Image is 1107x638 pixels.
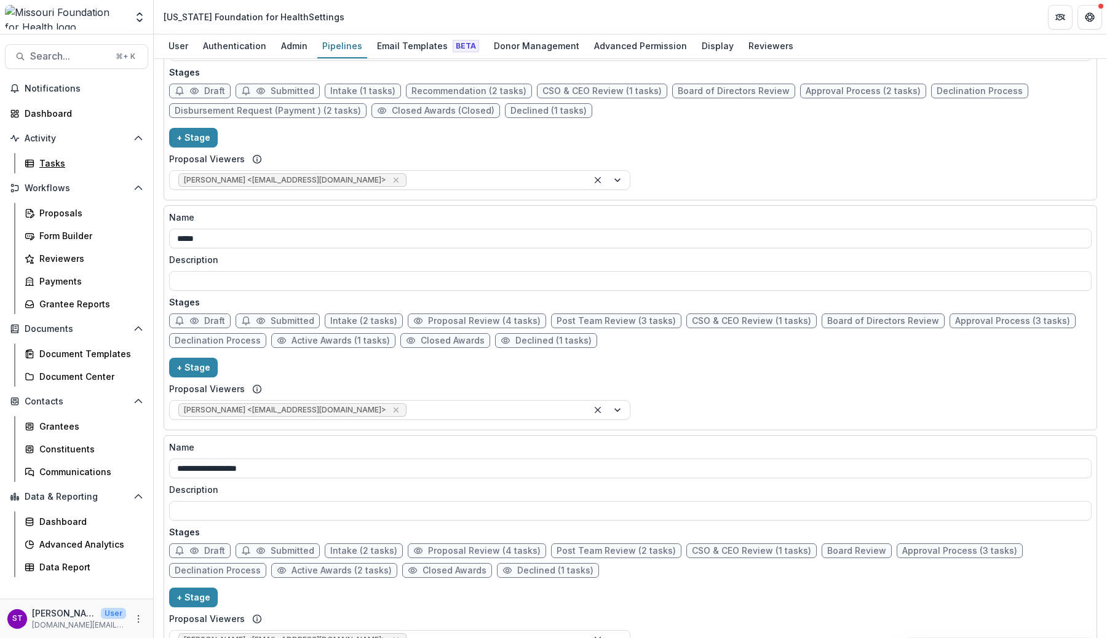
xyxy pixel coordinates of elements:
span: Draft [204,316,225,326]
span: CSO & CEO Review (1 tasks) [692,546,811,556]
span: Documents [25,324,129,334]
a: Proposals [20,203,148,223]
a: Reviewers [744,34,798,58]
span: Post Team Review (3 tasks) [557,316,676,326]
span: Board Review [827,546,886,556]
span: Disbursement Request (Payment ) (2 tasks) [175,106,361,116]
button: Open Contacts [5,392,148,411]
span: Declination Process [937,86,1023,96]
div: Email Templates [372,37,484,55]
a: Email Templates Beta [372,34,484,58]
div: Tasks [39,157,138,170]
div: User [164,37,193,55]
div: Advanced Permission [589,37,692,55]
span: CSO & CEO Review (1 tasks) [692,316,811,326]
a: Document Templates [20,344,148,364]
label: Description [169,253,1084,266]
span: Closed Awards (Closed) [392,106,494,116]
button: + Stage [169,128,218,148]
span: [PERSON_NAME] <[EMAIL_ADDRESS][DOMAIN_NAME]> [184,176,386,184]
a: Advanced Permission [589,34,692,58]
div: Admin [276,37,312,55]
p: Stages [169,296,1092,309]
button: More [131,612,146,626]
a: Data Report [20,557,148,577]
span: Intake (2 tasks) [330,546,397,556]
button: + Stage [169,358,218,377]
div: Communications [39,465,138,478]
div: Dashboard [25,107,138,120]
button: Search... [5,44,148,69]
span: Notifications [25,84,143,94]
span: Data & Reporting [25,492,129,502]
a: Display [697,34,739,58]
div: Remove Wendy Rohrbach <wrohrbach@mffh.org> [390,404,402,416]
a: Payments [20,271,148,291]
img: Missouri Foundation for Health logo [5,5,126,30]
span: Declined (1 tasks) [515,336,592,346]
a: Dashboard [5,103,148,124]
span: Board of Directors Review [827,316,939,326]
span: Approval Process (3 tasks) [955,316,1070,326]
div: Proposals [39,207,138,219]
span: Draft [204,546,225,556]
span: Closed Awards [421,336,485,346]
span: Search... [30,50,108,62]
a: Form Builder [20,226,148,246]
p: Stages [169,526,1092,538]
span: Intake (2 tasks) [330,316,397,326]
span: Approval Process (3 tasks) [902,546,1017,556]
div: Payments [39,275,138,288]
span: Intake (1 tasks) [330,86,395,96]
button: Open entity switcher [131,5,148,30]
label: Proposal Viewers [169,152,245,165]
span: Declination Process [175,565,261,576]
label: Proposal Viewers [169,612,245,625]
div: Reviewers [744,37,798,55]
span: Declined (1 tasks) [517,565,593,576]
p: Name [169,441,194,454]
span: Post Team Review (2 tasks) [557,546,676,556]
a: Reviewers [20,248,148,269]
label: Proposal Viewers [169,382,245,395]
span: Closed Awards [423,565,486,576]
a: Admin [276,34,312,58]
div: Grantees [39,420,138,433]
div: Pipelines [317,37,367,55]
span: Workflows [25,183,129,194]
div: Document Templates [39,347,138,360]
span: Recommendation (2 tasks) [411,86,526,96]
span: Proposal Review (4 tasks) [428,546,541,556]
div: Grantee Reports [39,297,138,310]
button: Get Help [1077,5,1102,30]
div: Form Builder [39,229,138,242]
p: [PERSON_NAME] Test [32,607,96,620]
div: Document Center [39,370,138,383]
span: Submitted [271,316,314,326]
a: Donor Management [489,34,584,58]
span: Draft [204,86,225,96]
span: Declined (1 tasks) [510,106,587,116]
div: Donor Management [489,37,584,55]
span: Board of Directors Review [678,86,790,96]
span: Activity [25,133,129,144]
span: Submitted [271,546,314,556]
p: Stages [169,66,1092,79]
span: Approval Process (2 tasks) [806,86,921,96]
button: Open Data & Reporting [5,487,148,506]
div: Display [697,37,739,55]
a: Authentication [198,34,271,58]
a: Advanced Analytics [20,534,148,554]
div: Authentication [198,37,271,55]
a: Tasks [20,153,148,173]
div: Reviewers [39,252,138,265]
span: Active Awards (1 tasks) [292,336,390,346]
a: Communications [20,462,148,482]
div: Clear selected options [590,403,605,417]
span: CSO & CEO Review (1 tasks) [542,86,662,96]
div: Advanced Analytics [39,538,138,551]
span: Declination Process [175,336,261,346]
span: Active Awards (2 tasks) [292,565,392,576]
button: Partners [1048,5,1073,30]
a: Pipelines [317,34,367,58]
